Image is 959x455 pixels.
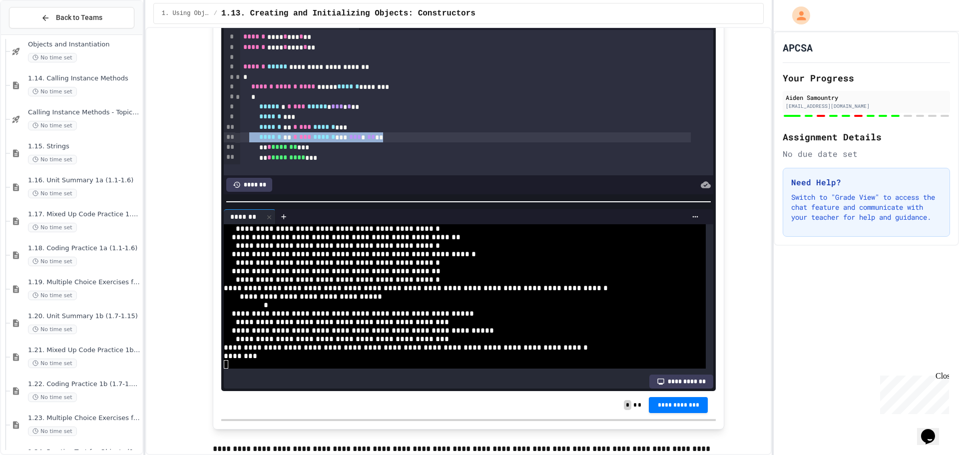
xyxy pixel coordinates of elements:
span: Back to Teams [56,12,102,23]
div: [EMAIL_ADDRESS][DOMAIN_NAME] [786,102,947,110]
div: No due date set [783,148,950,160]
span: No time set [28,87,77,96]
span: No time set [28,257,77,266]
span: No time set [28,325,77,334]
span: No time set [28,393,77,402]
span: No time set [28,53,77,62]
span: 1.21. Mixed Up Code Practice 1b (1.7-1.15) [28,346,140,355]
h3: Need Help? [791,176,942,188]
span: 1.20. Unit Summary 1b (1.7-1.15) [28,312,140,321]
div: Aiden Samountry [786,93,947,102]
span: No time set [28,121,77,130]
span: No time set [28,291,77,300]
span: 1.13. Creating and Initializing Objects: Constructors [221,7,476,19]
h2: Your Progress [783,71,950,85]
span: 1.19. Multiple Choice Exercises for Unit 1a (1.1-1.6) [28,278,140,287]
span: 1.15. Strings [28,142,140,151]
span: Objects and Instantiation [28,40,140,49]
span: No time set [28,155,77,164]
span: 1.22. Coding Practice 1b (1.7-1.15) [28,380,140,389]
span: No time set [28,359,77,368]
h1: APCSA [783,40,813,54]
span: 1.16. Unit Summary 1a (1.1-1.6) [28,176,140,185]
span: No time set [28,189,77,198]
button: Back to Teams [9,7,134,28]
iframe: chat widget [876,372,949,414]
span: 1.14. Calling Instance Methods [28,74,140,83]
div: Chat with us now!Close [4,4,69,63]
p: Switch to "Grade View" to access the chat feature and communicate with your teacher for help and ... [791,192,942,222]
span: / [214,9,217,17]
div: My Account [782,4,813,27]
span: No time set [28,427,77,436]
span: No time set [28,223,77,232]
span: 1.23. Multiple Choice Exercises for Unit 1b (1.9-1.15) [28,414,140,423]
span: 1.17. Mixed Up Code Practice 1.1-1.6 [28,210,140,219]
span: 1.18. Coding Practice 1a (1.1-1.6) [28,244,140,253]
h2: Assignment Details [783,130,950,144]
iframe: chat widget [917,415,949,445]
span: Calling Instance Methods - Topic 1.14 [28,108,140,117]
span: 1. Using Objects and Methods [162,9,210,17]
